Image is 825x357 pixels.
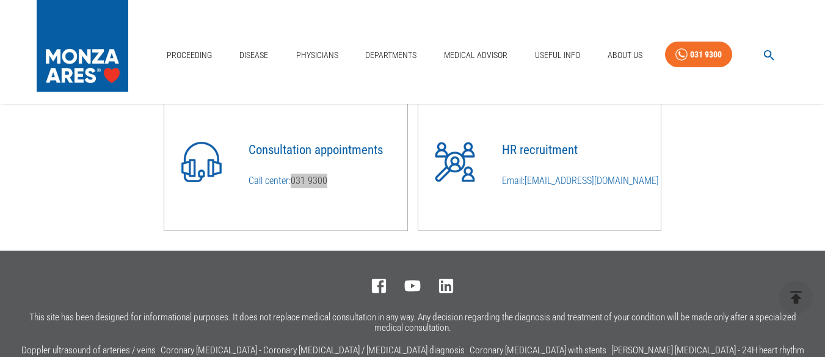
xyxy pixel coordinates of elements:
[21,345,156,356] a: Doppler ultrasound of arteries / veins
[162,42,217,68] a: proceeding
[161,345,465,356] a: Coronary [MEDICAL_DATA] - Coronary [MEDICAL_DATA] / [MEDICAL_DATA] diagnosis
[439,42,512,68] a: Medical Advisor
[530,42,585,68] a: Useful Info
[249,142,383,157] font: Consultation appointments
[444,50,507,60] font: Medical Advisor
[291,175,327,186] a: 031 9300
[291,42,343,68] a: physicians
[296,50,338,60] font: physicians
[360,42,421,68] a: departments
[167,50,212,60] font: proceeding
[29,312,796,333] font: This site has been designed for informational purposes. It does not replace medical consultation ...
[239,50,268,60] font: disease
[502,175,525,186] font: Email:
[535,50,580,60] font: Useful Info
[502,142,578,157] font: HR recruitment
[690,50,722,59] font: 031 9300
[603,42,647,68] a: About Us
[608,50,642,60] font: About Us
[249,175,291,186] font: Call center:
[470,345,606,356] a: Coronary [MEDICAL_DATA] with stents
[234,42,274,68] a: disease
[365,50,416,60] font: departments
[525,175,659,186] a: [EMAIL_ADDRESS][DOMAIN_NAME]
[779,281,813,314] button: delete
[665,42,732,68] a: 031 9300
